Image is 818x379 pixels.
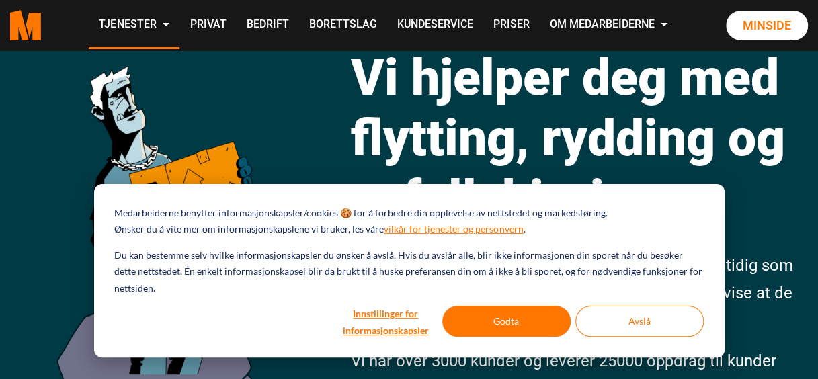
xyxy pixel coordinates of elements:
p: Du kan bestemme selv hvilke informasjonskapsler du ønsker å avslå. Hvis du avslår alle, blir ikke... [114,247,703,297]
a: Privat [179,1,236,49]
p: Ønsker du å vite mer om informasjonskapslene vi bruker, les våre . [114,221,525,238]
p: Medarbeiderne benytter informasjonskapsler/cookies 🍪 for å forbedre din opplevelse av nettstedet ... [114,205,607,222]
a: Tjenester [89,1,179,49]
div: Cookie banner [94,184,725,357]
h1: Vi hjelper deg med flytting, rydding og avfallskjøring [351,47,808,228]
a: Bedrift [236,1,298,49]
a: Borettslag [298,1,386,49]
a: Priser [483,1,539,49]
button: Innstillinger for informasjonskapsler [334,306,438,337]
button: Avslå [575,306,704,337]
a: Om Medarbeiderne [539,1,678,49]
a: Minside [726,11,808,40]
a: vilkår for tjenester og personvern [384,221,523,238]
a: Kundeservice [386,1,483,49]
img: medarbeiderne man icon optimized [78,17,262,374]
button: Godta [442,306,571,337]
